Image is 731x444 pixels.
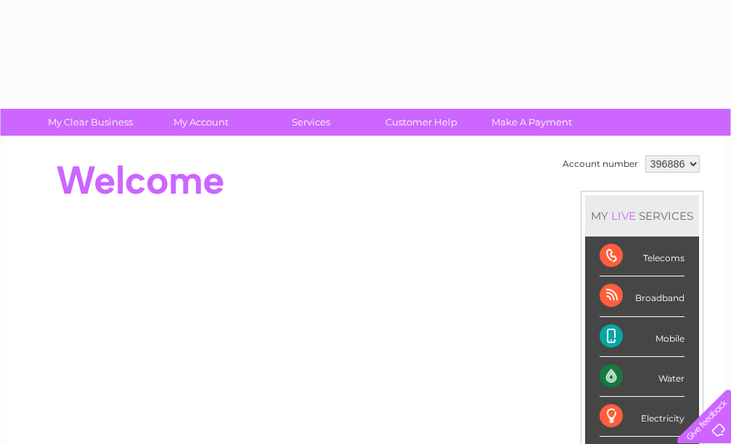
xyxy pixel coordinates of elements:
[600,357,685,397] div: Water
[30,109,150,136] a: My Clear Business
[608,209,639,223] div: LIVE
[362,109,481,136] a: Customer Help
[585,195,699,237] div: MY SERVICES
[251,109,371,136] a: Services
[600,397,685,437] div: Electricity
[559,152,642,176] td: Account number
[472,109,592,136] a: Make A Payment
[141,109,261,136] a: My Account
[600,237,685,276] div: Telecoms
[600,317,685,357] div: Mobile
[600,276,685,316] div: Broadband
